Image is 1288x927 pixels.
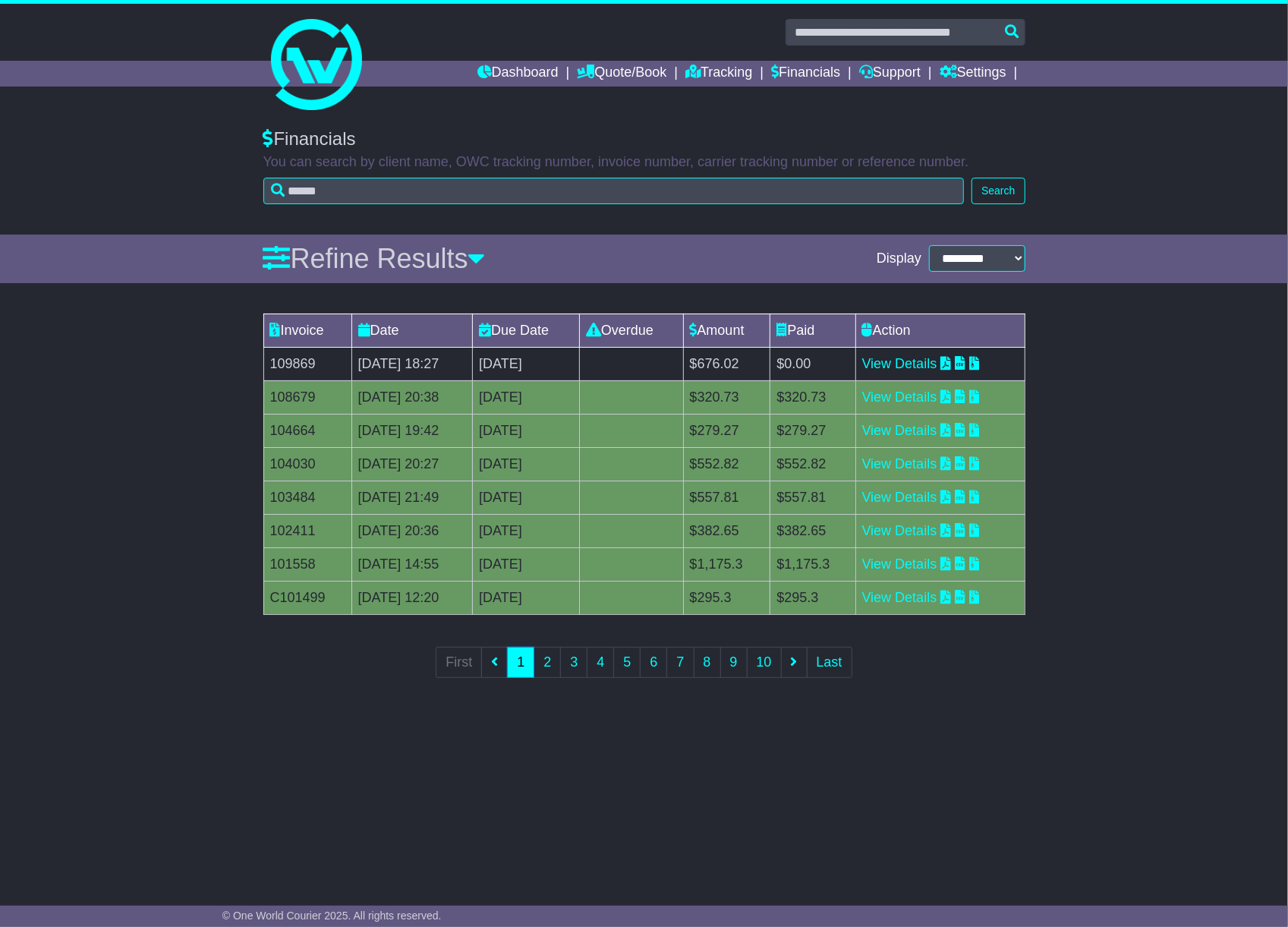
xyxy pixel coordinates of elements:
td: $557.81 [683,481,770,514]
td: 104664 [263,414,351,447]
a: View Details [862,356,937,371]
td: [DATE] [473,481,580,514]
td: $552.82 [770,447,855,481]
a: Support [859,61,921,87]
td: [DATE] [473,380,580,414]
td: $382.65 [683,514,770,547]
td: Overdue [579,314,683,347]
td: 103484 [263,481,351,514]
td: Due Date [473,314,580,347]
p: You can search by client name, OWC tracking number, invoice number, carrier tracking number or re... [263,154,1025,171]
td: 108679 [263,380,351,414]
span: Display [877,251,921,267]
td: Action [855,314,1025,347]
a: View Details [862,456,937,471]
td: $279.27 [683,414,770,447]
td: [DATE] 14:55 [351,547,473,581]
a: Tracking [685,61,752,87]
td: 109869 [263,347,351,380]
td: Date [351,314,473,347]
span: © One World Courier 2025. All rights reserved. [222,910,442,922]
a: View Details [862,389,937,405]
td: $676.02 [683,347,770,380]
td: [DATE] [473,414,580,447]
td: C101499 [263,581,351,614]
a: View Details [862,423,937,438]
div: Financials [263,128,1025,150]
a: Quote/Book [577,61,666,87]
a: 8 [694,647,721,678]
a: View Details [862,590,937,605]
a: 9 [720,647,748,678]
td: $295.3 [683,581,770,614]
td: 102411 [263,514,351,547]
td: Paid [770,314,855,347]
a: 1 [507,647,534,678]
td: $1,175.3 [770,547,855,581]
td: [DATE] [473,514,580,547]
a: Last [807,647,852,678]
td: [DATE] 12:20 [351,581,473,614]
a: Refine Results [263,243,486,274]
td: [DATE] [473,581,580,614]
td: $552.82 [683,447,770,481]
a: 10 [747,647,782,678]
td: [DATE] 21:49 [351,481,473,514]
td: Amount [683,314,770,347]
td: [DATE] [473,447,580,481]
a: Dashboard [477,61,559,87]
button: Search [972,178,1025,204]
a: Financials [771,61,840,87]
a: 5 [613,647,641,678]
a: Settings [940,61,1006,87]
a: View Details [862,490,937,505]
a: 7 [666,647,694,678]
td: [DATE] 20:36 [351,514,473,547]
td: [DATE] [473,547,580,581]
td: [DATE] 19:42 [351,414,473,447]
td: $0.00 [770,347,855,380]
a: 3 [560,647,587,678]
td: $295.3 [770,581,855,614]
td: $279.27 [770,414,855,447]
td: $320.73 [770,380,855,414]
td: $557.81 [770,481,855,514]
td: 104030 [263,447,351,481]
td: $320.73 [683,380,770,414]
a: 4 [587,647,614,678]
td: [DATE] [473,347,580,380]
a: 6 [640,647,667,678]
a: View Details [862,523,937,538]
td: 101558 [263,547,351,581]
td: $1,175.3 [683,547,770,581]
td: [DATE] 18:27 [351,347,473,380]
a: View Details [862,557,937,572]
td: [DATE] 20:38 [351,380,473,414]
td: $382.65 [770,514,855,547]
td: [DATE] 20:27 [351,447,473,481]
a: 2 [534,647,561,678]
td: Invoice [263,314,351,347]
